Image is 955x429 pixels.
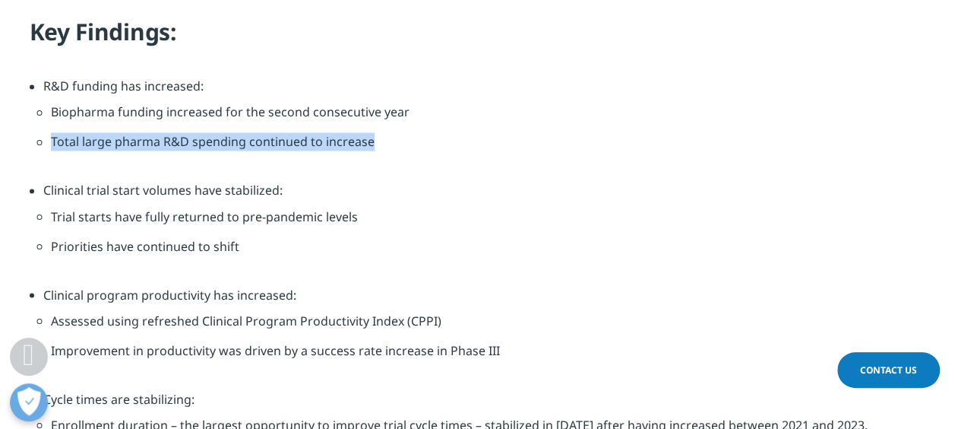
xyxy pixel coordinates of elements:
[43,285,926,389] li: Clinical program productivity has increased:
[837,352,940,388] a: Contact Us
[51,341,919,370] li: Improvement in productivity was driven by a success rate increase in Phase III
[10,383,48,421] button: Open Preferences
[51,207,919,237] li: Trial starts have fully returned to pre-pandemic levels
[43,77,926,181] li: R&D funding has increased:
[51,132,919,162] li: Total large pharma R&D spending continued to increase
[51,311,919,341] li: Assessed using refreshed Clinical Program Productivity Index (CPPI)
[30,17,926,59] h4: Key Findings:
[51,237,919,266] li: Priorities have continued to shift
[51,103,919,132] li: Biopharma funding increased for the second consecutive year
[860,364,917,377] span: Contact Us
[43,181,926,285] li: Clinical trial start volumes have stabilized:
